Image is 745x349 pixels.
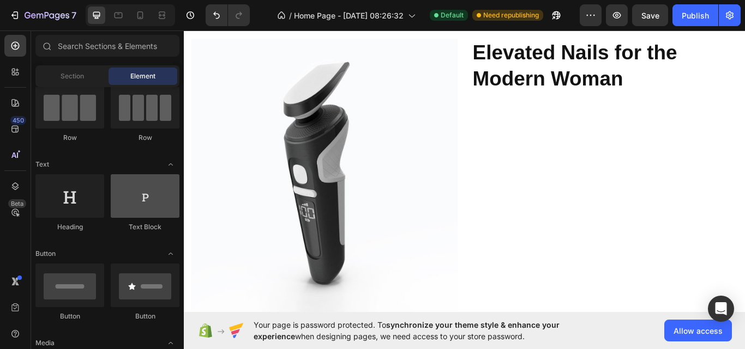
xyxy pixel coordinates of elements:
[641,11,659,20] span: Save
[61,71,84,81] span: Section
[111,222,179,232] div: Text Block
[35,160,49,169] span: Text
[708,296,734,322] div: Open Intercom Messenger
[672,4,718,26] button: Publish
[162,245,179,262] span: Toggle open
[130,71,155,81] span: Element
[35,249,56,259] span: Button
[664,320,732,341] button: Allow access
[8,199,26,208] div: Beta
[35,133,104,143] div: Row
[10,116,26,125] div: 450
[35,35,179,57] input: Search Sections & Elements
[254,320,560,341] span: synchronize your theme style & enhance your experience
[111,133,179,143] div: Row
[483,10,539,20] span: Need republishing
[35,311,104,321] div: Button
[335,13,646,76] h2: Rich Text Editor. Editing area: main
[254,319,602,342] span: Your page is password protected. To when designing pages, we need access to your store password.
[206,4,250,26] div: Undo/Redo
[111,311,179,321] div: Button
[35,222,104,232] div: Heading
[184,28,745,315] iframe: Design area
[4,4,81,26] button: 7
[162,156,179,173] span: Toggle open
[632,4,668,26] button: Save
[289,10,292,21] span: /
[441,10,464,20] span: Default
[35,338,55,348] span: Media
[294,10,404,21] span: Home Page - [DATE] 08:26:32
[337,14,645,75] p: Elevated Nails for the Modern Woman
[682,10,709,21] div: Publish
[71,9,76,22] p: 7
[674,325,723,336] span: Allow access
